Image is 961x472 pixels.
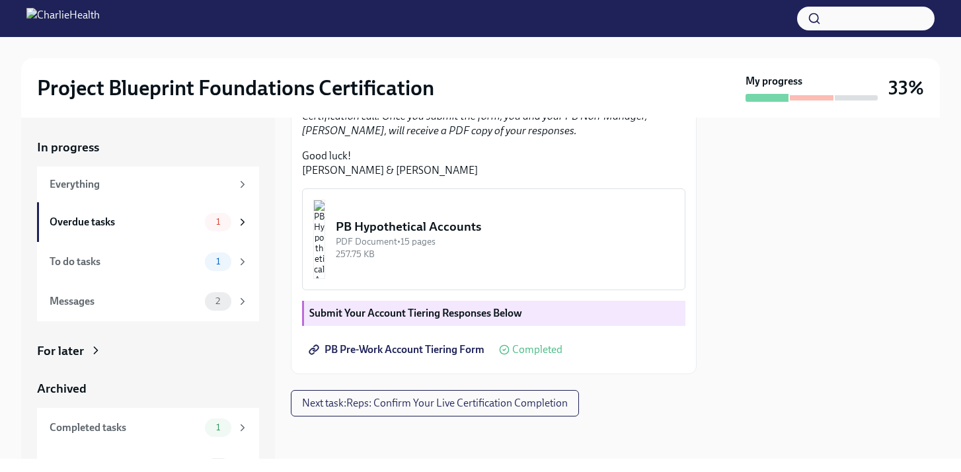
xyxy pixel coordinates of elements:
[50,177,231,192] div: Everything
[208,217,228,227] span: 1
[37,282,259,321] a: Messages2
[291,390,579,416] button: Next task:Reps: Confirm Your Live Certification Completion
[746,74,802,89] strong: My progress
[37,242,259,282] a: To do tasks1
[336,248,674,260] div: 257.75 KB
[302,336,494,363] a: PB Pre-Work Account Tiering Form
[37,202,259,242] a: Overdue tasks1
[208,256,228,266] span: 1
[37,342,259,360] a: For later
[302,149,685,178] p: Good luck! [PERSON_NAME] & [PERSON_NAME]
[37,380,259,397] a: Archived
[311,343,484,356] span: PB Pre-Work Account Tiering Form
[302,188,685,290] button: PB Hypothetical AccountsPDF Document•15 pages257.75 KB
[50,215,200,229] div: Overdue tasks
[37,139,259,156] a: In progress
[208,296,228,306] span: 2
[50,420,200,435] div: Completed tasks
[512,344,562,355] span: Completed
[309,307,522,319] strong: Submit Your Account Tiering Responses Below
[37,167,259,202] a: Everything
[37,408,259,448] a: Completed tasks1
[336,218,674,235] div: PB Hypothetical Accounts
[888,76,924,100] h3: 33%
[302,397,568,410] span: Next task : Reps: Confirm Your Live Certification Completion
[50,255,200,269] div: To do tasks
[37,342,84,360] div: For later
[26,8,100,29] img: CharlieHealth
[50,294,200,309] div: Messages
[37,75,434,101] h2: Project Blueprint Foundations Certification
[313,200,325,279] img: PB Hypothetical Accounts
[208,422,228,432] span: 1
[336,235,674,248] div: PDF Document • 15 pages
